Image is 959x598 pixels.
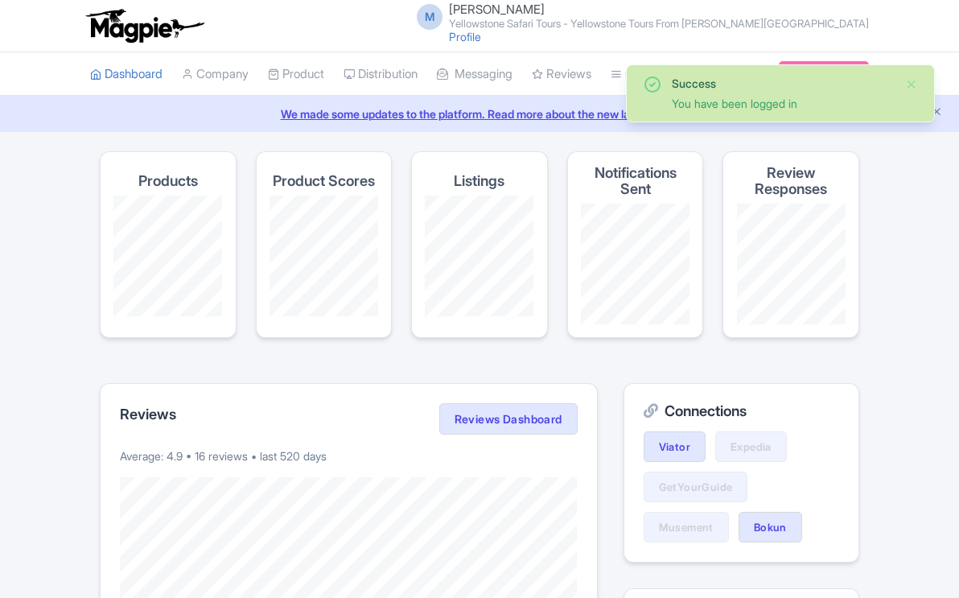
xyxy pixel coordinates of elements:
a: Messaging [437,52,512,97]
a: Reviews [532,52,591,97]
span: M [417,4,442,30]
a: Profile [449,30,481,43]
a: Product [268,52,324,97]
div: Success [672,75,892,92]
a: Company [182,52,249,97]
h4: Notifications Sent [581,165,690,197]
a: M [PERSON_NAME] Yellowstone Safari Tours - Yellowstone Tours From [PERSON_NAME][GEOGRAPHIC_DATA] [407,3,869,29]
button: Close [905,75,918,94]
a: Distribution [344,52,418,97]
small: Yellowstone Safari Tours - Yellowstone Tours From [PERSON_NAME][GEOGRAPHIC_DATA] [449,19,869,29]
h2: Connections [644,403,839,419]
img: logo-ab69f6fb50320c5b225c76a69d11143b.png [82,8,207,43]
h2: Reviews [120,406,176,423]
a: Viator [644,431,706,462]
a: Subscription [779,61,869,85]
a: Bokun [739,512,802,542]
div: You have been logged in [672,95,892,112]
span: [PERSON_NAME] [449,2,545,17]
a: Reviews Dashboard [439,403,578,435]
a: Dashboard [90,52,163,97]
a: Musement [644,512,729,542]
a: Expedia [715,431,787,462]
h4: Listings [454,173,504,189]
h4: Product Scores [273,173,375,189]
a: GetYourGuide [644,472,748,502]
button: Close announcement [931,104,943,122]
h4: Review Responses [736,165,846,197]
h4: Products [138,173,198,189]
a: We made some updates to the platform. Read more about the new layout [10,105,949,122]
p: Average: 4.9 • 16 reviews • last 520 days [120,447,578,464]
a: Other [611,52,655,97]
